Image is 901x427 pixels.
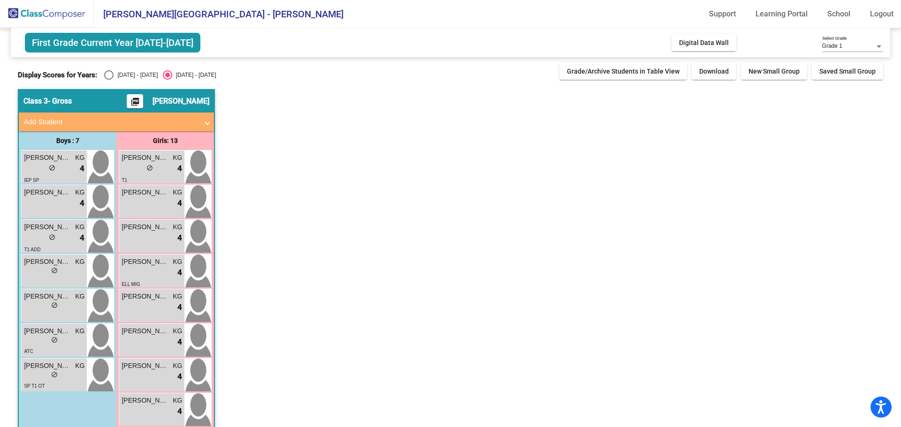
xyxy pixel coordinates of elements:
[80,232,84,244] span: 4
[24,247,40,252] span: T1 ADD
[80,163,84,175] span: 4
[679,39,729,46] span: Digital Data Wall
[24,292,71,301] span: [PERSON_NAME]
[173,292,182,301] span: KG
[559,63,687,80] button: Grade/Archive Students in Table View
[51,302,58,308] span: do_not_disturb_alt
[23,117,198,127] mat-panel-title: Add Student
[116,131,214,150] div: Girls: 13
[24,383,45,389] span: SP T1 OT
[24,361,71,371] span: [PERSON_NAME]
[122,282,140,287] span: ELL MIG
[75,257,84,267] span: KG
[177,197,182,210] span: 4
[75,326,84,336] span: KG
[24,222,71,232] span: [PERSON_NAME]
[173,187,182,197] span: KG
[822,43,842,49] span: Grade 1
[173,257,182,267] span: KG
[80,197,84,210] span: 4
[122,396,168,405] span: [PERSON_NAME]
[172,71,216,79] div: [DATE] - [DATE]
[819,67,876,75] span: Saved Small Group
[177,301,182,314] span: 4
[49,234,55,240] span: do_not_disturb_alt
[75,153,84,163] span: KG
[863,7,901,22] a: Logout
[177,232,182,244] span: 4
[692,63,736,80] button: Download
[19,131,116,150] div: Boys : 7
[94,7,344,22] span: [PERSON_NAME][GEOGRAPHIC_DATA] - [PERSON_NAME]
[75,361,84,371] span: KG
[24,187,71,197] span: [PERSON_NAME]
[699,67,729,75] span: Download
[748,67,800,75] span: New Small Group
[130,97,141,110] mat-icon: picture_as_pdf
[122,178,127,183] span: T1
[812,63,883,80] button: Saved Small Group
[122,361,168,371] span: [PERSON_NAME]
[51,267,58,274] span: do_not_disturb_alt
[567,67,680,75] span: Grade/Archive Students in Table View
[24,257,71,267] span: [PERSON_NAME]
[741,63,807,80] button: New Small Group
[18,71,97,79] span: Display Scores for Years:
[75,187,84,197] span: KG
[177,336,182,348] span: 4
[173,153,182,163] span: KG
[24,349,33,354] span: ATC
[122,222,168,232] span: [PERSON_NAME]
[146,165,153,171] span: do_not_disturb_alt
[702,7,743,22] a: Support
[173,361,182,371] span: KG
[173,222,182,232] span: KG
[127,94,143,108] button: Print Students Details
[75,292,84,301] span: KG
[153,97,209,106] span: [PERSON_NAME]
[173,326,182,336] span: KG
[49,165,55,171] span: do_not_disturb_alt
[177,371,182,383] span: 4
[114,71,158,79] div: [DATE] - [DATE]
[51,371,58,378] span: do_not_disturb_alt
[122,292,168,301] span: [PERSON_NAME]
[19,112,214,131] mat-expansion-panel-header: Add Student
[104,70,216,80] mat-radio-group: Select an option
[24,153,71,163] span: [PERSON_NAME]
[177,163,182,175] span: 4
[672,34,736,51] button: Digital Data Wall
[122,257,168,267] span: [PERSON_NAME]
[820,7,858,22] a: School
[48,97,72,106] span: - Gross
[173,396,182,405] span: KG
[23,97,48,106] span: Class 3
[24,326,71,336] span: [PERSON_NAME]
[122,326,168,336] span: [PERSON_NAME]
[177,405,182,418] span: 4
[51,337,58,343] span: do_not_disturb_alt
[24,178,39,183] span: IEP SP
[122,153,168,163] span: [PERSON_NAME]
[122,187,168,197] span: [PERSON_NAME]
[177,267,182,279] span: 4
[748,7,815,22] a: Learning Portal
[25,33,200,52] span: First Grade Current Year [DATE]-[DATE]
[75,222,84,232] span: KG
